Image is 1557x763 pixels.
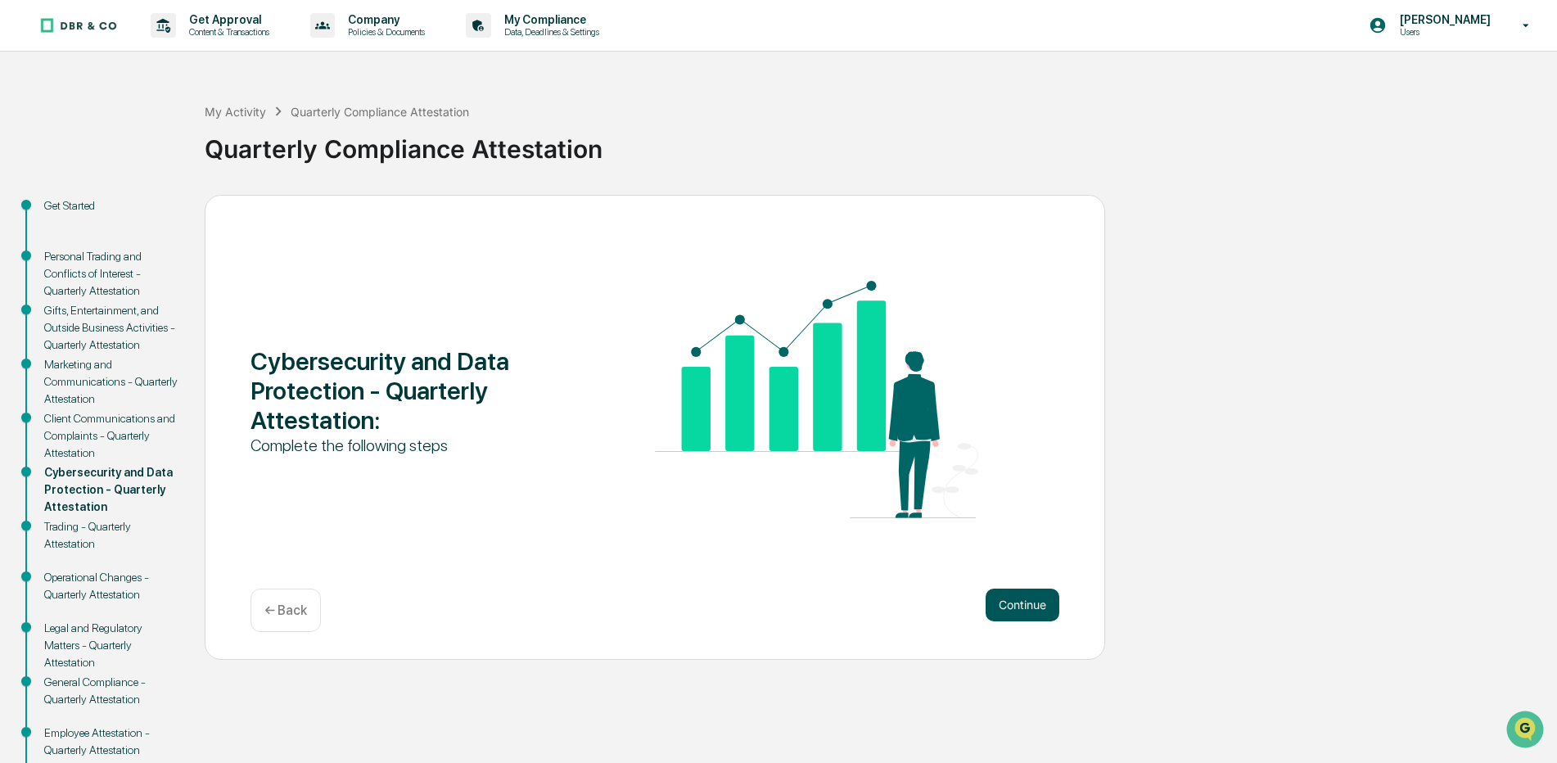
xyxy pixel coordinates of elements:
[10,231,110,260] a: 🔎Data Lookup
[655,281,978,518] img: Cybersecurity and Data Protection - Quarterly Attestation
[278,130,298,150] button: Start new chat
[44,464,178,516] div: Cybersecurity and Data Protection - Quarterly Attestation
[44,725,178,759] div: Employee Attestation - Quarterly Attestation
[250,346,574,435] div: Cybersecurity and Data Protection - Quarterly Attestation :
[205,121,1549,164] div: Quarterly Compliance Attestation
[986,589,1059,621] button: Continue
[44,674,178,708] div: General Compliance - Quarterly Attestation
[291,105,469,119] div: Quarterly Compliance Attestation
[1505,709,1549,753] iframe: Open customer support
[33,206,106,223] span: Preclearance
[335,13,433,26] p: Company
[44,518,178,553] div: Trading - Quarterly Attestation
[335,26,433,38] p: Policies & Documents
[176,13,278,26] p: Get Approval
[44,248,178,300] div: Personal Trading and Conflicts of Interest - Quarterly Attestation
[112,200,210,229] a: 🗄️Attestations
[44,197,178,214] div: Get Started
[16,239,29,252] div: 🔎
[44,356,178,408] div: Marketing and Communications - Quarterly Attestation
[10,200,112,229] a: 🖐️Preclearance
[44,410,178,462] div: Client Communications and Complaints - Quarterly Attestation
[1387,13,1499,26] p: [PERSON_NAME]
[16,208,29,221] div: 🖐️
[115,277,198,290] a: Powered byPylon
[163,278,198,290] span: Pylon
[176,26,278,38] p: Content & Transactions
[491,26,607,38] p: Data, Deadlines & Settings
[44,620,178,671] div: Legal and Regulatory Matters - Quarterly Attestation
[44,569,178,603] div: Operational Changes - Quarterly Attestation
[250,435,574,456] div: Complete the following steps
[491,13,607,26] p: My Compliance
[16,34,298,61] p: How can we help?
[1387,26,1499,38] p: Users
[205,105,266,119] div: My Activity
[264,603,307,618] p: ← Back
[39,17,118,34] img: logo
[44,302,178,354] div: Gifts, Entertainment, and Outside Business Activities - Quarterly Attestation
[33,237,103,254] span: Data Lookup
[119,208,132,221] div: 🗄️
[135,206,203,223] span: Attestations
[56,142,207,155] div: We're available if you need us!
[56,125,269,142] div: Start new chat
[16,125,46,155] img: 1746055101610-c473b297-6a78-478c-a979-82029cc54cd1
